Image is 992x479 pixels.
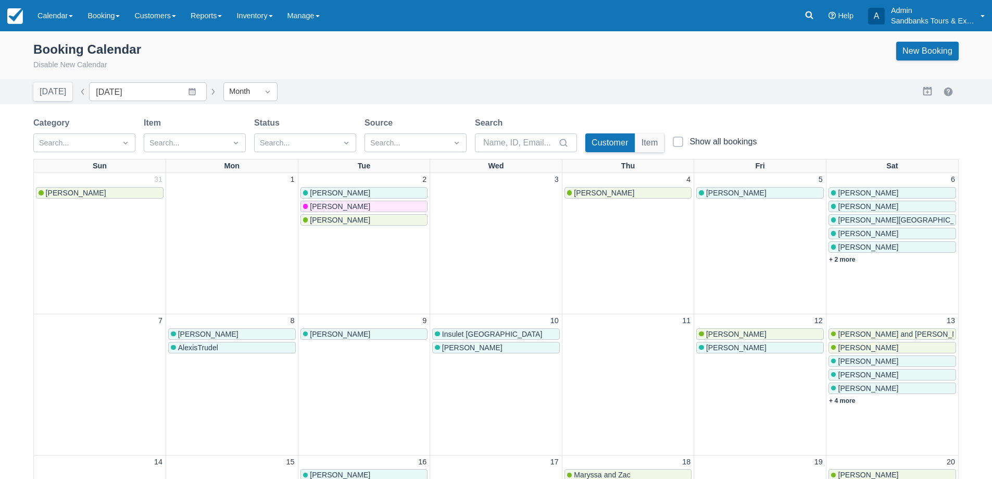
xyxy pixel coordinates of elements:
[420,174,429,186] a: 2
[828,342,956,353] a: [PERSON_NAME]
[46,189,106,197] span: [PERSON_NAME]
[838,229,898,238] span: [PERSON_NAME]
[152,174,165,186] a: 31
[838,471,898,479] span: [PERSON_NAME]
[120,138,131,148] span: Dropdown icon
[432,328,560,340] a: Insulet [GEOGRAPHIC_DATA]
[548,315,561,327] a: 10
[828,241,956,253] a: [PERSON_NAME]
[262,87,273,97] span: Dropdown icon
[949,174,957,186] a: 6
[442,343,503,352] span: [PERSON_NAME]
[36,187,164,199] a: [PERSON_NAME]
[696,187,824,199] a: [PERSON_NAME]
[574,189,634,197] span: [PERSON_NAME]
[33,117,73,129] label: Category
[442,330,543,338] span: Insulet [GEOGRAPHIC_DATA]
[486,159,506,173] a: Wed
[254,117,284,129] label: Status
[945,457,957,468] a: 20
[689,137,757,147] div: Show all bookings
[812,457,825,468] a: 19
[229,86,253,97] div: Month
[828,328,956,340] a: [PERSON_NAME] and [PERSON_NAME]
[33,82,72,101] button: [DATE]
[891,16,974,26] p: Sandbanks Tours & Experiences
[829,397,856,404] a: + 4 more
[300,201,428,212] a: [PERSON_NAME]
[356,159,373,173] a: Tue
[341,138,351,148] span: Dropdown icon
[680,315,693,327] a: 11
[310,189,370,197] span: [PERSON_NAME]
[817,174,825,186] a: 5
[89,82,207,101] input: Date
[310,471,370,479] span: [PERSON_NAME]
[152,457,165,468] a: 14
[288,174,297,186] a: 1
[310,216,370,224] span: [PERSON_NAME]
[828,201,956,212] a: [PERSON_NAME]
[365,117,397,129] label: Source
[548,457,561,468] a: 17
[828,355,956,367] a: [PERSON_NAME]
[178,330,238,338] span: [PERSON_NAME]
[420,315,429,327] a: 9
[838,330,975,338] span: [PERSON_NAME] and [PERSON_NAME]
[838,202,898,211] span: [PERSON_NAME]
[483,133,556,152] input: Name, ID, Email...
[706,189,767,197] span: [PERSON_NAME]
[838,371,898,379] span: [PERSON_NAME]
[828,12,836,19] i: Help
[552,174,561,186] a: 3
[33,59,107,71] button: Disable New Calendar
[156,315,165,327] a: 7
[684,174,693,186] a: 4
[753,159,767,173] a: Fri
[838,357,898,365] span: [PERSON_NAME]
[828,187,956,199] a: [PERSON_NAME]
[945,315,957,327] a: 13
[432,342,560,353] a: [PERSON_NAME]
[829,256,856,263] a: + 2 more
[828,369,956,380] a: [PERSON_NAME]
[300,214,428,226] a: [PERSON_NAME]
[828,228,956,239] a: [PERSON_NAME]
[838,243,898,251] span: [PERSON_NAME]
[144,117,165,129] label: Item
[838,343,898,352] span: [PERSON_NAME]
[231,138,241,148] span: Dropdown icon
[288,315,297,327] a: 8
[475,117,507,129] label: Search
[696,342,824,353] a: [PERSON_NAME]
[828,214,956,226] a: [PERSON_NAME][GEOGRAPHIC_DATA]
[222,159,242,173] a: Mon
[284,457,297,468] a: 15
[310,202,370,211] span: [PERSON_NAME]
[838,189,898,197] span: [PERSON_NAME]
[168,342,296,353] a: AlexisTrudel
[451,138,462,148] span: Dropdown icon
[706,343,767,352] span: [PERSON_NAME]
[838,216,975,224] span: [PERSON_NAME][GEOGRAPHIC_DATA]
[574,471,630,479] span: Maryssa and Zac
[178,343,218,352] span: AlexisTrudel
[891,5,974,16] p: Admin
[168,328,296,340] a: [PERSON_NAME]
[838,384,898,392] span: [PERSON_NAME]
[828,383,956,394] a: [PERSON_NAME]
[680,457,693,468] a: 18
[564,187,692,199] a: [PERSON_NAME]
[91,159,109,173] a: Sun
[696,328,824,340] a: [PERSON_NAME]
[300,187,428,199] a: [PERSON_NAME]
[585,133,635,152] button: Customer
[416,457,429,468] a: 16
[619,159,637,173] a: Thu
[635,133,664,152] button: Item
[884,159,900,173] a: Sat
[7,8,23,24] img: checkfront-main-nav-mini-logo.png
[868,8,885,24] div: A
[812,315,825,327] a: 12
[838,11,853,20] span: Help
